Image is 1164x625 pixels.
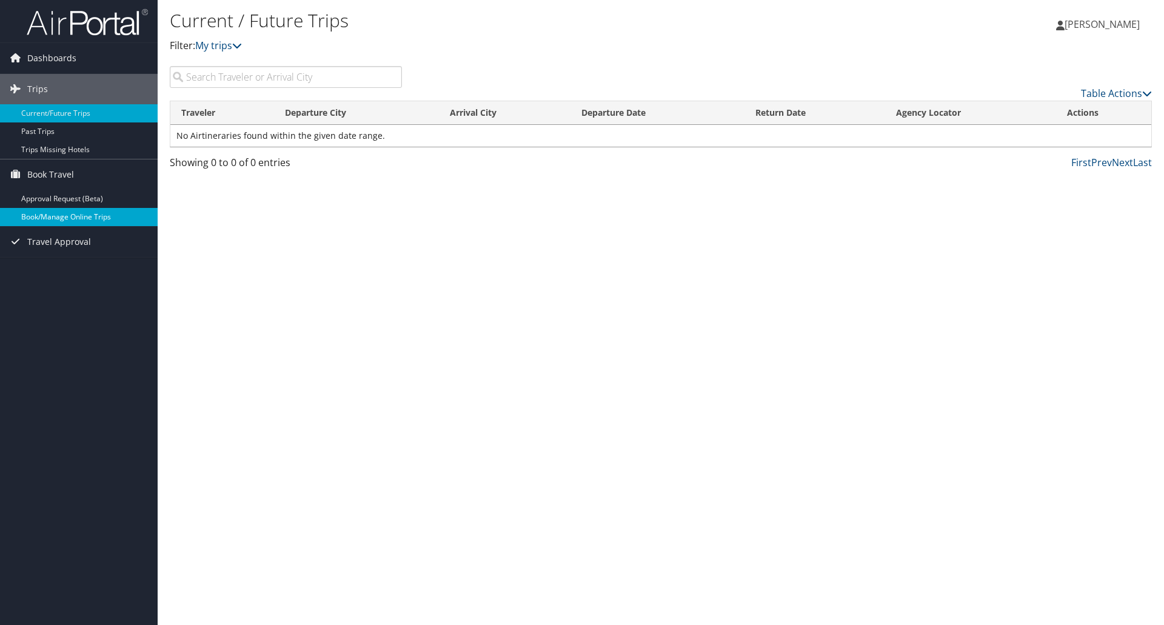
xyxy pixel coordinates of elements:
[1065,18,1140,31] span: [PERSON_NAME]
[170,66,402,88] input: Search Traveler or Arrival City
[170,38,824,54] p: Filter:
[27,227,91,257] span: Travel Approval
[1112,156,1133,169] a: Next
[1091,156,1112,169] a: Prev
[1056,101,1151,125] th: Actions
[1056,6,1152,42] a: [PERSON_NAME]
[274,101,439,125] th: Departure City: activate to sort column ascending
[1081,87,1152,100] a: Table Actions
[170,155,402,176] div: Showing 0 to 0 of 0 entries
[439,101,570,125] th: Arrival City: activate to sort column ascending
[170,8,824,33] h1: Current / Future Trips
[27,8,148,36] img: airportal-logo.png
[27,159,74,190] span: Book Travel
[27,43,76,73] span: Dashboards
[1071,156,1091,169] a: First
[27,74,48,104] span: Trips
[1133,156,1152,169] a: Last
[170,125,1151,147] td: No Airtineraries found within the given date range.
[744,101,885,125] th: Return Date: activate to sort column ascending
[170,101,274,125] th: Traveler: activate to sort column ascending
[195,39,242,52] a: My trips
[885,101,1056,125] th: Agency Locator: activate to sort column ascending
[570,101,744,125] th: Departure Date: activate to sort column descending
